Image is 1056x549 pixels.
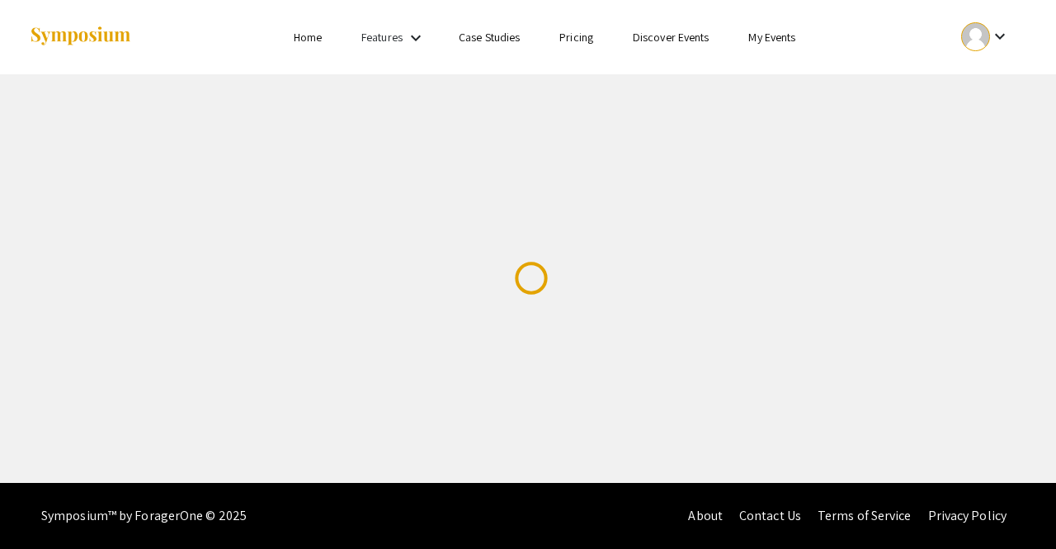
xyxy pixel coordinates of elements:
[818,507,912,524] a: Terms of Service
[688,507,723,524] a: About
[928,507,1006,524] a: Privacy Policy
[739,507,801,524] a: Contact Us
[944,18,1027,55] button: Expand account dropdown
[406,28,426,48] mat-icon: Expand Features list
[559,30,593,45] a: Pricing
[990,26,1010,46] mat-icon: Expand account dropdown
[29,26,132,48] img: Symposium by ForagerOne
[459,30,520,45] a: Case Studies
[748,30,795,45] a: My Events
[361,30,403,45] a: Features
[294,30,322,45] a: Home
[633,30,709,45] a: Discover Events
[41,483,247,549] div: Symposium™ by ForagerOne © 2025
